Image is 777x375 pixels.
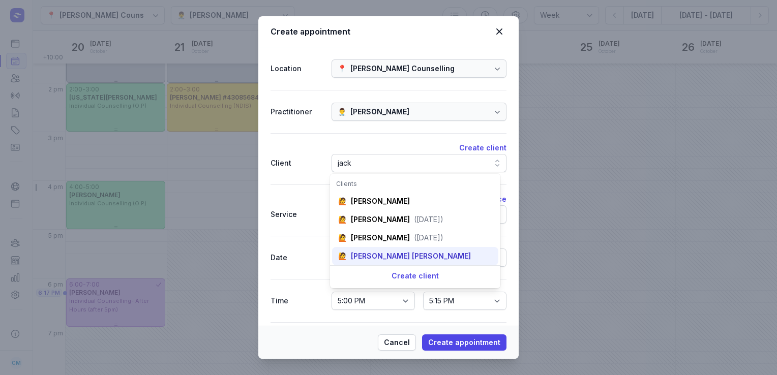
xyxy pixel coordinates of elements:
div: Location [271,63,323,75]
div: 🙋 [338,251,347,261]
div: [PERSON_NAME] [PERSON_NAME] [351,251,471,261]
div: 🙋 [338,233,347,243]
div: jack [338,157,351,169]
div: [PERSON_NAME] [351,214,410,225]
div: [PERSON_NAME] [351,233,410,243]
span: Create appointment [428,336,500,349]
div: ([DATE]) [414,233,443,243]
div: Service [271,208,323,221]
div: Create appointment [271,25,492,38]
div: 🙋 [338,196,347,206]
div: [PERSON_NAME] [350,106,409,118]
button: Cancel [378,334,416,351]
div: Client [271,157,323,169]
div: Create client [330,265,500,286]
div: 📍 [338,63,346,75]
div: [PERSON_NAME] Counselling [350,63,455,75]
button: Create client [459,142,506,154]
span: Cancel [384,336,410,349]
div: Time [271,295,323,307]
button: Create appointment [422,334,506,351]
div: ([DATE]) [414,214,443,225]
div: 👨‍⚕️ [338,106,346,118]
div: Date [271,252,323,264]
div: 🙋 [338,214,347,225]
div: Clients [336,180,494,188]
div: Practitioner [271,106,323,118]
div: [PERSON_NAME] [351,196,410,206]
